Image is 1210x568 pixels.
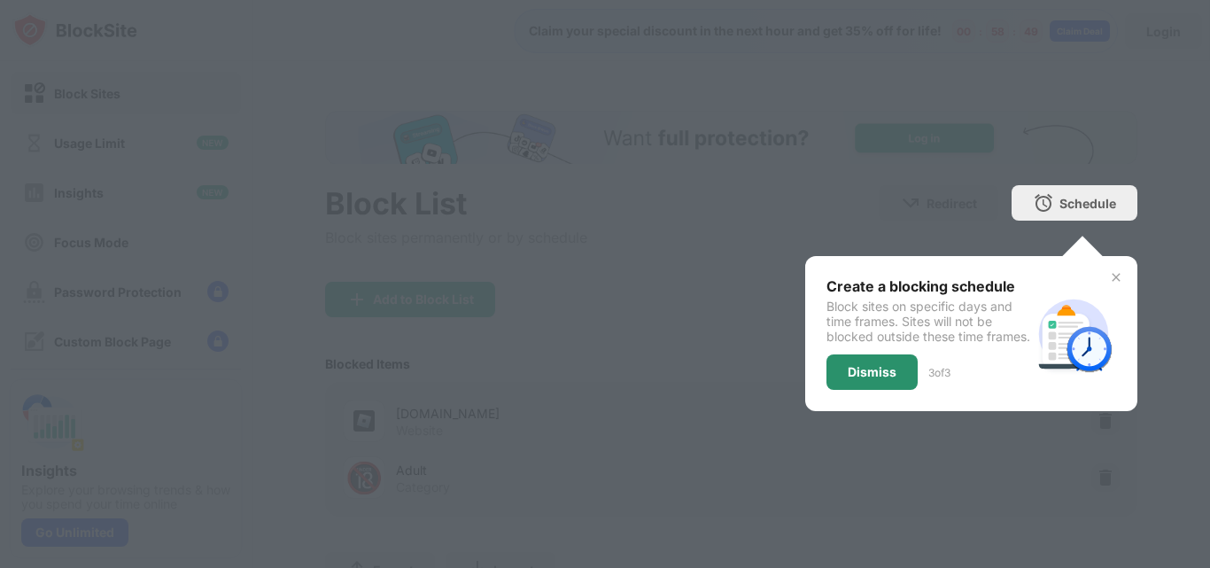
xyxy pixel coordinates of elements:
div: Create a blocking schedule [826,277,1031,295]
div: Block sites on specific days and time frames. Sites will not be blocked outside these time frames. [826,299,1031,344]
div: 3 of 3 [928,366,950,379]
div: Dismiss [848,365,896,379]
img: x-button.svg [1109,270,1123,284]
img: schedule.svg [1031,292,1116,377]
div: Schedule [1059,196,1116,211]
